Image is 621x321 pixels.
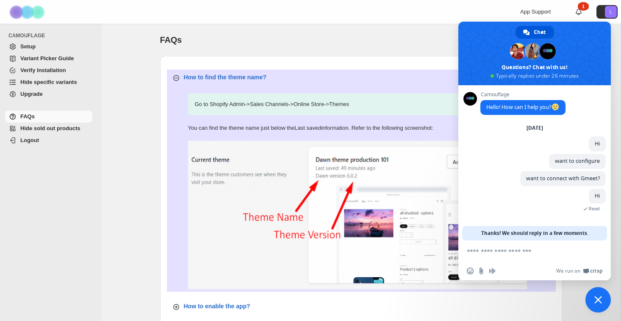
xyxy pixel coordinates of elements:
button: How to enable the app? [167,299,556,314]
span: Hide sold out products [20,125,80,131]
button: How to find the theme name? [167,70,556,85]
a: Hide specific variants [5,76,92,88]
span: Logout [20,137,39,143]
span: Verify Installation [20,67,66,73]
span: Thanks! We should reply in a few moments. [481,226,588,240]
a: 1 [574,8,583,16]
span: Chat [534,26,546,39]
img: find-theme-name [188,141,527,289]
span: Variant Picker Guide [20,55,74,61]
span: We run on [556,268,580,274]
p: How to enable the app? [184,302,250,310]
span: Insert an emoji [467,268,474,274]
span: Hi [595,140,600,147]
span: Send a file [478,268,485,274]
span: CAMOUFLAGE [8,32,96,39]
a: Hide sold out products [5,123,92,134]
a: Verify Installation [5,64,92,76]
div: 1 [578,2,589,11]
a: Logout [5,134,92,146]
span: Read [589,206,600,212]
span: Audio message [489,268,496,274]
span: FAQs [160,35,182,45]
p: How to find the theme name? [184,73,266,81]
span: Hi [595,192,600,199]
text: L [610,9,612,14]
span: Avatar with initials L [605,6,617,18]
textarea: Compose your message... [467,248,584,255]
p: Go to Shopify Admin -> Sales Channels -> Online Store -> Themes [188,93,499,115]
a: We run onCrisp [556,268,602,274]
span: FAQs [20,113,35,120]
a: FAQs [5,111,92,123]
span: want to configure [555,157,600,165]
span: Camouflage [480,92,566,98]
a: Variant Picker Guide [5,53,92,64]
span: want to connect with Gmeet? [526,175,600,182]
div: Chat [516,26,554,39]
p: You can find the theme name just below the Last saved information. Refer to the following screens... [188,124,499,132]
img: Camouflage [7,0,49,24]
a: Upgrade [5,88,92,100]
span: App Support [520,8,551,15]
span: Hide specific variants [20,79,77,85]
div: Close chat [585,287,611,313]
a: Setup [5,41,92,53]
span: Hello! How can I help you? [486,103,560,111]
span: Setup [20,43,36,50]
button: Avatar with initials L [596,5,618,19]
span: Crisp [590,268,602,274]
span: Upgrade [20,91,43,97]
div: [DATE] [527,126,543,131]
